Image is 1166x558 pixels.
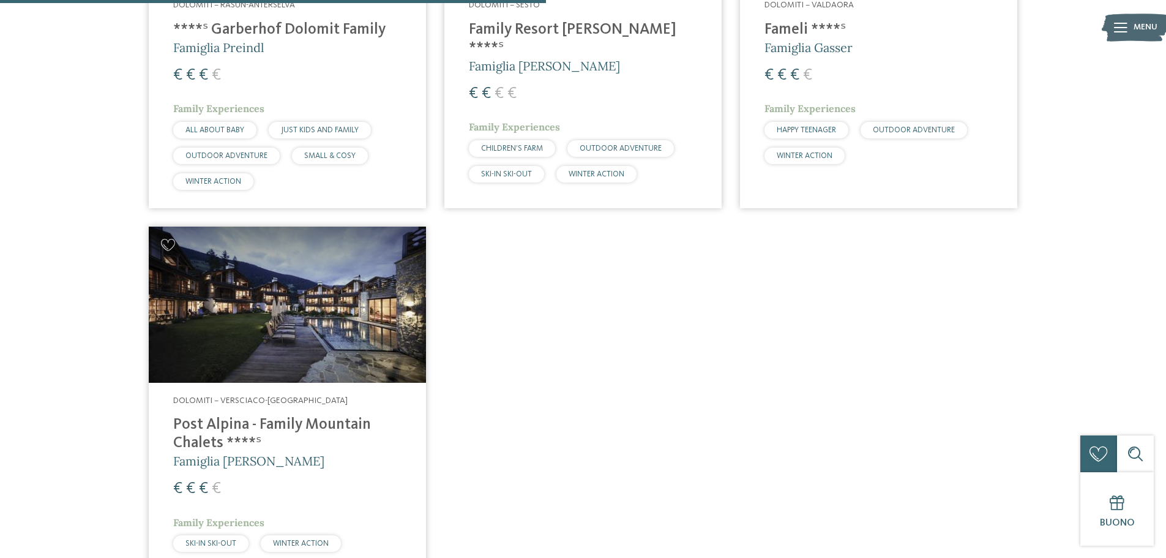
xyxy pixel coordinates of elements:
span: Dolomiti – Versciaco-[GEOGRAPHIC_DATA] [173,396,348,405]
span: Family Experiences [764,102,856,115]
a: Buono [1080,472,1154,546]
span: WINTER ACTION [777,152,832,160]
span: Dolomiti – Rasun-Anterselva [173,1,295,9]
span: € [790,67,799,83]
span: Dolomiti – Sesto [469,1,540,9]
span: € [173,481,182,497]
span: Family Experiences [173,102,264,115]
span: JUST KIDS AND FAMILY [281,126,359,134]
span: € [199,67,208,83]
span: Famiglia [PERSON_NAME] [469,58,620,74]
span: SKI-IN SKI-OUT [481,170,532,178]
span: € [507,86,517,102]
span: Family Experiences [173,516,264,529]
span: € [764,67,774,83]
span: OUTDOOR ADVENTURE [185,152,267,160]
span: SKI-IN SKI-OUT [185,540,236,548]
span: WINTER ACTION [185,178,241,186]
span: € [212,481,221,497]
span: Famiglia Preindl [173,40,264,55]
h4: Post Alpina - Family Mountain Chalets ****ˢ [173,416,402,453]
span: CHILDREN’S FARM [481,145,543,153]
span: € [482,86,491,102]
img: Post Alpina - Family Mountain Chalets ****ˢ [149,227,426,383]
span: € [186,67,195,83]
span: Famiglia [PERSON_NAME] [173,453,324,469]
span: Buono [1100,518,1135,528]
span: ALL ABOUT BABY [185,126,244,134]
span: OUTDOOR ADVENTURE [873,126,955,134]
h4: ****ˢ Garberhof Dolomit Family [173,21,402,39]
span: HAPPY TEENAGER [777,126,836,134]
h4: Family Resort [PERSON_NAME] ****ˢ [469,21,697,58]
span: Dolomiti – Valdaora [764,1,854,9]
span: € [777,67,787,83]
span: € [173,67,182,83]
span: € [186,481,195,497]
span: OUTDOOR ADVENTURE [580,145,662,153]
span: Famiglia Gasser [764,40,853,55]
span: € [212,67,221,83]
span: Family Experiences [469,121,560,133]
span: € [495,86,504,102]
span: € [803,67,812,83]
span: SMALL & COSY [304,152,356,160]
span: € [469,86,478,102]
span: WINTER ACTION [273,540,329,548]
span: WINTER ACTION [569,170,624,178]
span: € [199,481,208,497]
